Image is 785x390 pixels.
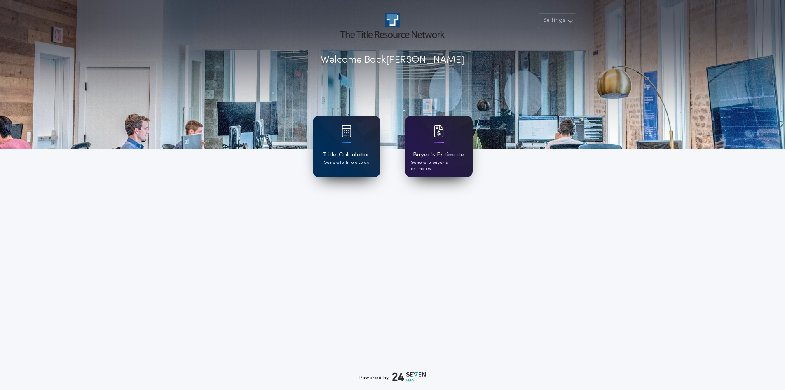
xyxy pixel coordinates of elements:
div: Powered by [359,372,426,382]
img: card icon [342,125,351,137]
img: card icon [434,125,444,137]
img: logo [392,372,426,382]
a: card iconTitle CalculatorGenerate title quotes [313,116,380,177]
button: Settings [538,13,576,28]
img: account-logo [340,13,444,38]
p: Generate title quotes [324,160,369,166]
p: Generate buyer's estimates [411,160,467,172]
p: Welcome Back [PERSON_NAME] [321,53,464,68]
a: card iconBuyer's EstimateGenerate buyer's estimates [405,116,473,177]
h1: Buyer's Estimate [413,150,464,160]
h1: Title Calculator [323,150,370,160]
